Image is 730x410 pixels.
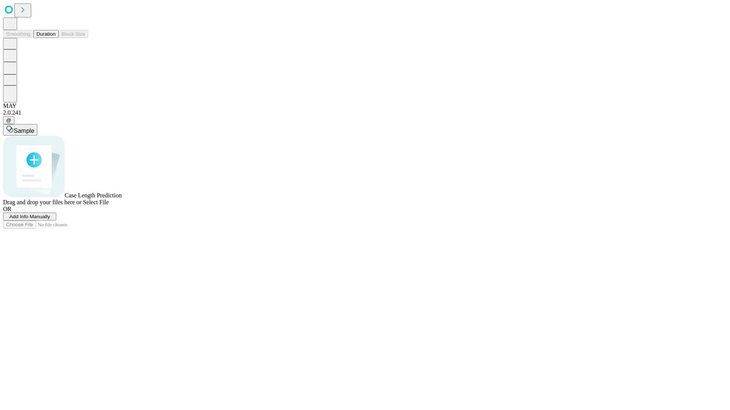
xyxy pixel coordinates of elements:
[3,206,11,212] span: OR
[59,30,88,38] button: Block Size
[3,102,727,109] div: MAY
[33,30,59,38] button: Duration
[65,192,122,199] span: Case Length Prediction
[83,199,109,205] span: Select File
[3,124,37,136] button: Sample
[10,214,50,219] span: Add Info Manually
[6,117,11,123] span: @
[14,128,34,134] span: Sample
[3,109,727,116] div: 2.0.241
[3,30,33,38] button: Smoothing
[3,213,56,221] button: Add Info Manually
[3,116,14,124] button: @
[3,199,81,205] span: Drag and drop your files here or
